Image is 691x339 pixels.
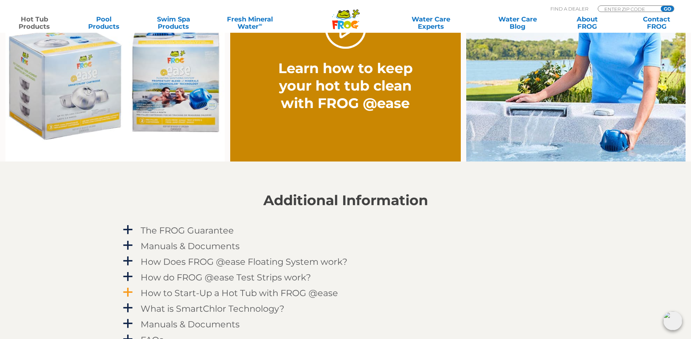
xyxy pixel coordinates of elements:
[629,16,684,30] a: ContactFROG
[604,6,653,12] input: Zip Code Form
[122,239,570,253] a: a Manuals & Documents
[259,21,262,27] sup: ∞
[122,318,570,331] a: a Manuals & Documents
[122,240,133,251] span: a
[122,224,133,235] span: a
[122,192,570,208] h2: Additional Information
[77,16,131,30] a: PoolProducts
[122,256,133,267] span: a
[141,304,284,314] h4: What is SmartChlor Technology?
[122,271,133,282] span: a
[141,257,348,267] h4: How Does FROG @ease Floating System work?
[122,286,570,300] a: a How to Start-Up a Hot Tub with FROG @ease
[663,311,682,330] img: openIcon
[122,302,570,315] a: a What is SmartChlor Technology?
[122,287,133,298] span: a
[387,16,475,30] a: Water CareExperts
[122,303,133,314] span: a
[122,255,570,268] a: a How Does FROG @ease Floating System work?
[122,271,570,284] a: a How do FROG @ease Test Strips work?
[141,319,240,329] h4: Manuals & Documents
[661,6,674,12] input: GO
[122,318,133,329] span: a
[141,226,234,235] h4: The FROG Guarantee
[490,16,545,30] a: Water CareBlog
[216,16,284,30] a: Fresh MineralWater∞
[141,288,338,298] h4: How to Start-Up a Hot Tub with FROG @ease
[7,16,62,30] a: Hot TubProducts
[550,5,588,12] p: Find A Dealer
[560,16,614,30] a: AboutFROG
[146,16,201,30] a: Swim SpaProducts
[122,224,570,237] a: a The FROG Guarantee
[265,60,426,112] h2: Learn how to keep your hot tub clean with FROG @ease
[141,272,311,282] h4: How do FROG @ease Test Strips work?
[141,241,240,251] h4: Manuals & Documents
